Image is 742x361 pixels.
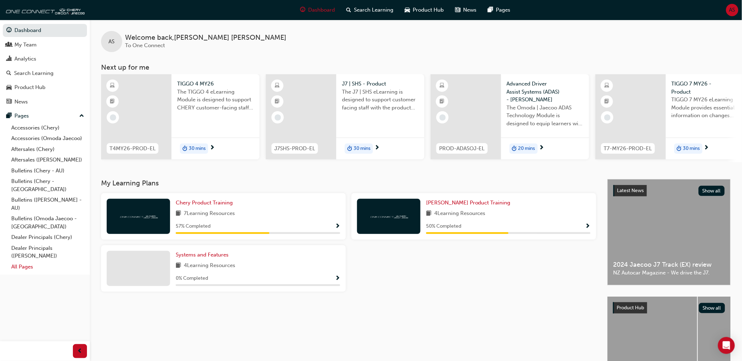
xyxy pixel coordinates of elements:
[699,303,725,313] button: Show all
[3,67,87,80] a: Search Learning
[176,199,236,207] a: Chery Product Training
[450,3,482,17] a: news-iconNews
[426,209,431,218] span: book-icon
[613,185,725,196] a: Latest NewsShow all
[439,145,485,153] span: PROD-ADASOJ-EL
[518,145,535,153] span: 20 mins
[683,145,700,153] span: 30 mins
[8,195,87,213] a: Bulletins ([PERSON_NAME] - AU)
[14,98,28,106] div: News
[3,109,87,122] button: Pages
[8,165,87,176] a: Bulletins (Chery - AU)
[354,145,370,153] span: 30 mins
[177,80,254,88] span: TIGGO 4 MY26
[440,97,445,106] span: booktick-icon
[617,305,644,311] span: Product Hub
[482,3,516,17] a: pages-iconPages
[617,188,644,194] span: Latest News
[8,243,87,261] a: Dealer Principals ([PERSON_NAME])
[335,223,340,230] span: Show Progress
[119,213,158,220] img: oneconnect
[308,6,335,14] span: Dashboard
[496,6,511,14] span: Pages
[439,114,446,121] span: learningRecordVerb_NONE-icon
[374,145,380,151] span: next-icon
[463,6,477,14] span: News
[347,144,352,153] span: duration-icon
[3,24,87,37] a: Dashboard
[125,34,286,42] span: Welcome back , [PERSON_NAME] [PERSON_NAME]
[275,97,280,106] span: booktick-icon
[101,179,596,187] h3: My Learning Plans
[184,209,235,218] span: 7 Learning Resources
[110,97,115,106] span: booktick-icon
[8,213,87,232] a: Bulletins (Omoda Jaecoo - [GEOGRAPHIC_DATA])
[605,81,610,90] span: learningResourceType_ELEARNING-icon
[704,145,709,151] span: next-icon
[176,209,181,218] span: book-icon
[101,74,260,159] a: T4MY26-PROD-ELTIGGO 4 MY26The TIGGO 4 eLearning Module is designed to support CHERY customer-faci...
[399,3,450,17] a: car-iconProduct Hub
[14,55,36,63] div: Analytics
[275,114,281,121] span: learningRecordVerb_NONE-icon
[488,6,493,14] span: pages-icon
[405,6,410,14] span: car-icon
[8,154,87,165] a: Aftersales ([PERSON_NAME])
[189,145,206,153] span: 30 mins
[176,199,233,206] span: Chery Product Training
[14,112,29,120] div: Pages
[14,83,45,91] div: Product Hub
[613,261,725,269] span: 2024 Jaecoo J7 Track (EX) review
[3,81,87,94] a: Product Hub
[6,113,12,119] span: pages-icon
[110,145,156,153] span: T4MY26-PROD-EL
[607,179,731,285] a: Latest NewsShow all2024 Jaecoo J7 Track (EX) reviewNZ Autocar Magazine - We drive the J7.
[210,145,215,151] span: next-icon
[434,209,486,218] span: 4 Learning Resources
[77,347,83,356] span: prev-icon
[79,112,84,121] span: up-icon
[8,144,87,155] a: Aftersales (Chery)
[275,81,280,90] span: learningResourceType_ELEARNING-icon
[90,63,742,71] h3: Next up for me
[677,144,682,153] span: duration-icon
[176,222,211,230] span: 57 % Completed
[3,52,87,65] a: Analytics
[6,56,12,62] span: chart-icon
[176,251,231,259] a: Systems and Features
[14,41,37,49] div: My Team
[613,269,725,277] span: NZ Autocar Magazine - We drive the J7.
[3,95,87,108] a: News
[8,261,87,272] a: All Pages
[512,144,517,153] span: duration-icon
[342,88,419,112] span: The J7 | SHS eLearning is designed to support customer facing staff with the product and sales in...
[4,3,85,17] img: oneconnect
[604,145,652,153] span: T7-MY26-PROD-EL
[6,70,11,77] span: search-icon
[426,199,511,206] span: [PERSON_NAME] Product Training
[176,252,229,258] span: Systems and Features
[6,27,12,34] span: guage-icon
[8,232,87,243] a: Dealer Principals (Chery)
[699,186,725,196] button: Show all
[6,84,12,91] span: car-icon
[8,133,87,144] a: Accessories (Omoda Jaecoo)
[354,6,394,14] span: Search Learning
[455,6,461,14] span: news-icon
[342,80,419,88] span: J7 | SHS - Product
[613,302,725,313] a: Product HubShow all
[426,222,461,230] span: 50 % Completed
[335,274,340,283] button: Show Progress
[347,6,351,14] span: search-icon
[8,176,87,195] a: Bulletins (Chery - [GEOGRAPHIC_DATA])
[585,222,591,231] button: Show Progress
[507,104,584,128] span: The Omoda | Jaecoo ADAS Technology Module is designed to equip learners with essential knowledge ...
[176,261,181,270] span: book-icon
[604,114,611,121] span: learningRecordVerb_NONE-icon
[605,97,610,106] span: booktick-icon
[507,80,584,104] span: Advanced Driver Assist Systems (ADAS) - [PERSON_NAME]
[182,144,187,153] span: duration-icon
[110,81,115,90] span: learningResourceType_ELEARNING-icon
